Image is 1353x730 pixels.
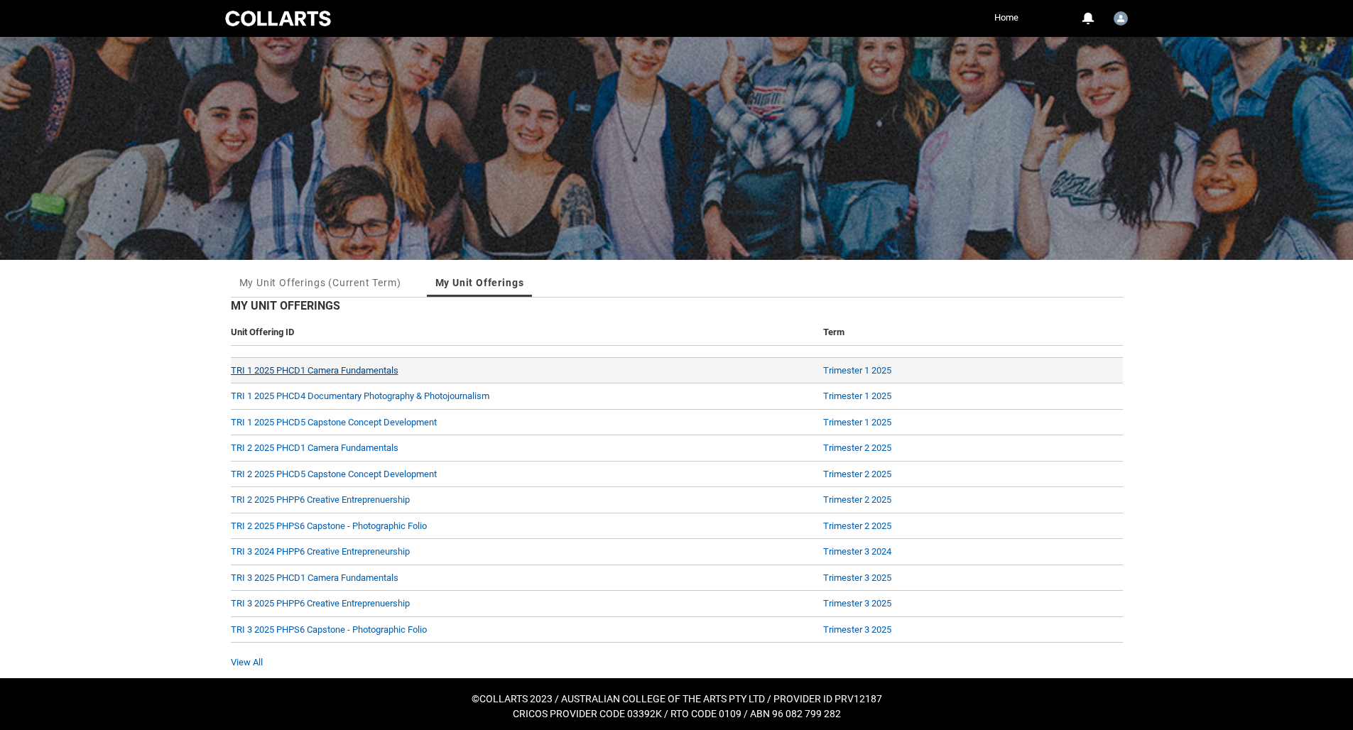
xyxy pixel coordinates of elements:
th: Unit Offering ID [231,320,817,346]
a: Trimester 3 2024 [823,546,891,557]
a: TRI 1 2025 PHCD5 Capstone Concept Development [231,417,437,427]
li: My Unit Offerings [427,268,533,297]
a: TRI 1 2025 PHCD4 Documentary Photography & Photojournalism [231,391,489,401]
a: My Unit Offerings (Current Term) [239,268,401,297]
a: View All Unit Enrolments [231,657,263,668]
li: My Unit Offerings (Current Term) [231,268,410,297]
a: Trimester 1 2025 [823,365,891,376]
a: TRI 3 2025 PHPP6 Creative Entreprenuership [231,598,410,609]
a: TRI 2 2025 PHPP6 Creative Entreprenuership [231,494,410,505]
a: Trimester 3 2025 [823,572,891,583]
a: TRI 3 2024 PHPP6 Creative Entrepreneurship [231,546,410,557]
a: Home [991,7,1022,28]
a: Trimester 2 2025 [823,494,891,505]
a: TRI 3 2025 PHCD1 Camera Fundamentals [231,572,398,583]
a: TRI 2 2025 PHCD1 Camera Fundamentals [231,442,398,453]
a: Trimester 3 2025 [823,624,891,635]
a: Trimester 2 2025 [823,442,891,453]
a: Trimester 1 2025 [823,391,891,401]
a: TRI 2 2025 PHPS6 Capstone - Photographic Folio [231,521,427,531]
button: User Profile Christina.Simons [1110,6,1131,28]
a: My Unit Offerings [435,268,524,297]
h2: My Unit Offerings [231,298,1123,320]
a: Trimester 2 2025 [823,521,891,531]
img: Christina.Simons [1114,11,1128,26]
a: TRI 2 2025 PHCD5 Capstone Concept Development [231,469,437,479]
th: Term [817,320,1123,346]
a: TRI 3 2025 PHPS6 Capstone - Photographic Folio [231,624,427,635]
a: Trimester 3 2025 [823,598,891,609]
a: Trimester 1 2025 [823,417,891,427]
a: TRI 1 2025 PHCD1 Camera Fundamentals [231,365,398,376]
a: Trimester 2 2025 [823,469,891,479]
